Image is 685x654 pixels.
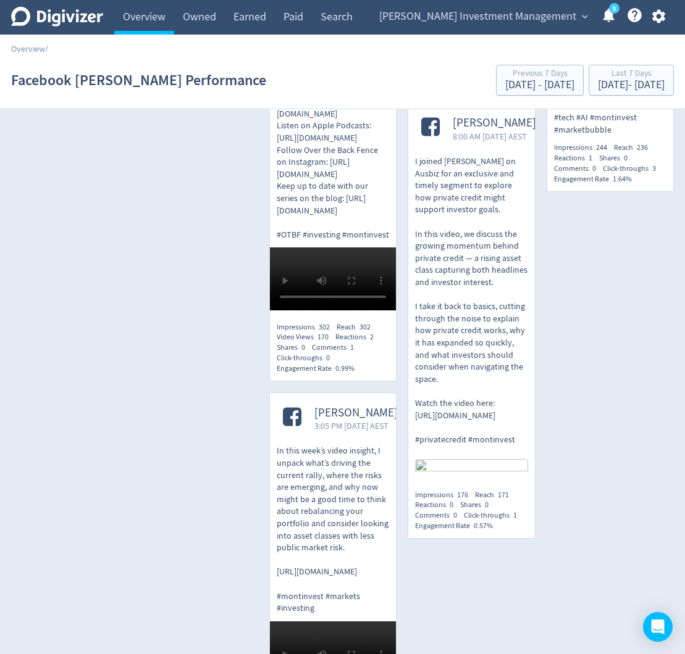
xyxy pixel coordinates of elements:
span: 176 [457,490,468,500]
span: 302 [319,322,330,332]
button: Previous 7 Days[DATE] - [DATE] [496,65,584,96]
span: 8:00 AM [DATE] AEST [453,130,536,143]
span: 0 [453,510,457,520]
div: Reach [475,490,516,500]
a: [PERSON_NAME]8:00 AM [DATE] AESTI joined [PERSON_NAME] on Ausbiz for an exclusive and timely segm... [408,103,534,475]
div: Engagement Rate [554,174,639,184]
div: [DATE] - [DATE] [505,80,574,91]
div: Impressions [415,490,475,500]
h1: Facebook [PERSON_NAME] Performance [11,60,266,100]
span: 0.57% [474,521,493,531]
span: 1 [589,153,592,163]
span: 0 [326,353,330,363]
span: 0 [450,500,453,510]
div: Click-throughs [603,163,663,174]
div: Reach [614,143,655,153]
div: Previous 7 Days [505,69,574,80]
span: 2 [370,332,374,342]
span: 0.99% [335,363,355,373]
span: 1.64% [613,174,632,184]
button: [PERSON_NAME] Investment Management [375,7,591,27]
div: [DATE] - [DATE] [598,80,665,91]
a: Overview [11,43,45,54]
button: Last 7 Days[DATE]- [DATE] [589,65,674,96]
div: Comments [415,510,464,521]
div: Engagement Rate [277,363,361,374]
span: expand_more [579,11,590,22]
span: 0 [592,163,596,173]
text: 5 [613,4,616,13]
span: 170 [317,332,329,342]
span: 1 [350,342,354,352]
div: Shares [460,500,495,510]
div: Reach [337,322,377,333]
span: [PERSON_NAME] [453,116,536,130]
div: Shares [277,342,312,353]
a: 5 [609,3,620,14]
div: Last 7 Days [598,69,665,80]
span: / [45,43,48,54]
span: 1 [513,510,517,520]
div: Engagement Rate [415,521,500,531]
span: 3 [652,163,656,173]
span: 3:05 PM [DATE] AEST [314,420,398,432]
div: Impressions [277,322,337,333]
p: I joined [PERSON_NAME] on Ausbiz for an exclusive and timely segment to explore how private credi... [415,155,527,445]
div: Shares [599,153,634,163]
div: Impressions [554,143,614,153]
div: Reactions [554,153,599,163]
span: 171 [498,490,509,500]
span: 0 [301,342,305,352]
div: Reactions [415,500,460,510]
p: In this week’s video insight, I unpack what’s driving the current rally, where the risks are emer... [277,445,389,614]
span: 0 [485,500,489,510]
span: [PERSON_NAME] [314,406,398,420]
div: Reactions [335,332,380,342]
span: [PERSON_NAME] Investment Management [379,7,576,27]
div: Comments [554,163,603,174]
span: 0 [624,153,628,163]
div: Open Intercom Messenger [643,612,673,642]
div: Comments [312,342,361,353]
span: 302 [359,322,371,332]
div: Click-throughs [277,353,337,363]
span: 244 [596,143,607,152]
div: Click-throughs [464,510,524,521]
div: Video Views [277,332,335,342]
span: 236 [637,143,648,152]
